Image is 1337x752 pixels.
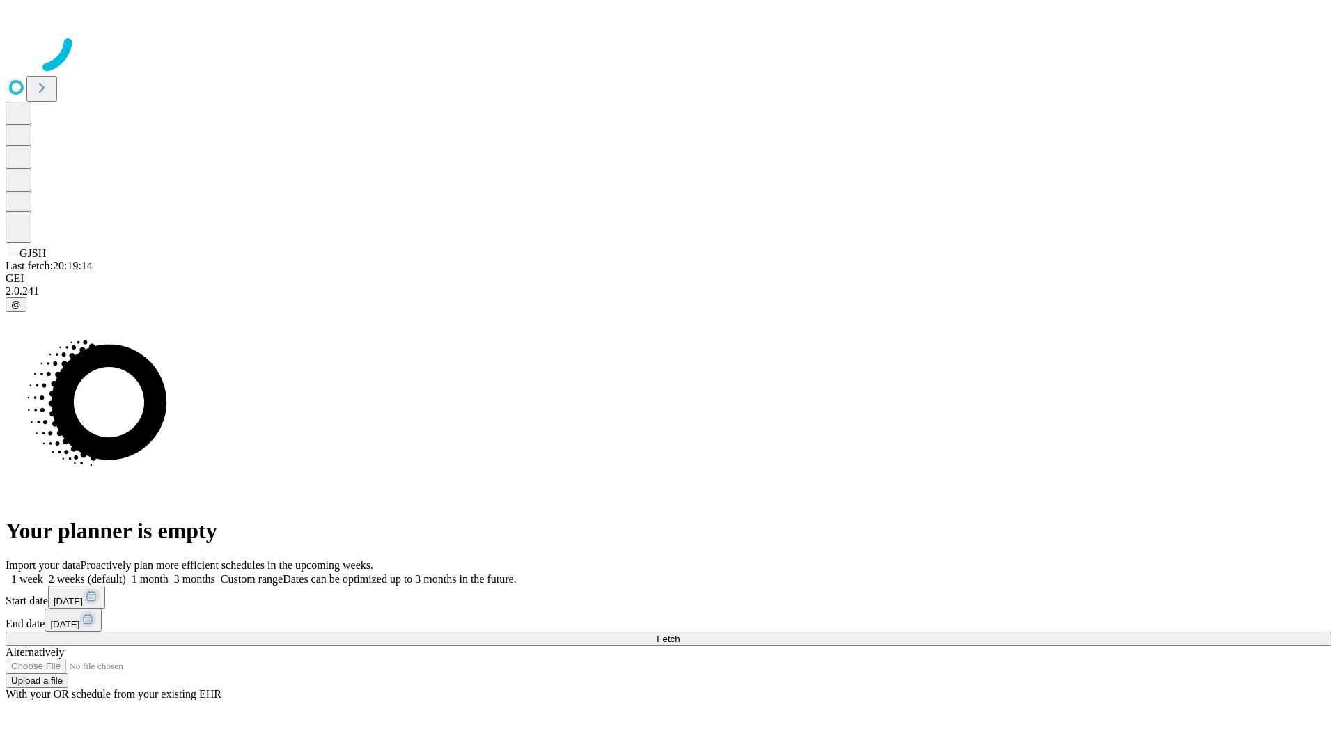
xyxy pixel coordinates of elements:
[6,260,93,272] span: Last fetch: 20:19:14
[81,559,373,571] span: Proactively plan more efficient schedules in the upcoming weeks.
[50,619,79,629] span: [DATE]
[6,518,1331,544] h1: Your planner is empty
[45,609,102,632] button: [DATE]
[6,609,1331,632] div: End date
[174,573,215,585] span: 3 months
[6,673,68,688] button: Upload a file
[6,297,26,312] button: @
[19,247,46,259] span: GJSH
[48,586,105,609] button: [DATE]
[6,688,221,700] span: With your OR schedule from your existing EHR
[6,632,1331,646] button: Fetch
[6,272,1331,285] div: GEI
[132,573,169,585] span: 1 month
[283,573,516,585] span: Dates can be optimized up to 3 months in the future.
[11,573,43,585] span: 1 week
[54,596,83,606] span: [DATE]
[221,573,283,585] span: Custom range
[6,559,81,571] span: Import your data
[657,634,680,644] span: Fetch
[11,299,21,310] span: @
[6,646,64,658] span: Alternatively
[49,573,126,585] span: 2 weeks (default)
[6,285,1331,297] div: 2.0.241
[6,586,1331,609] div: Start date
